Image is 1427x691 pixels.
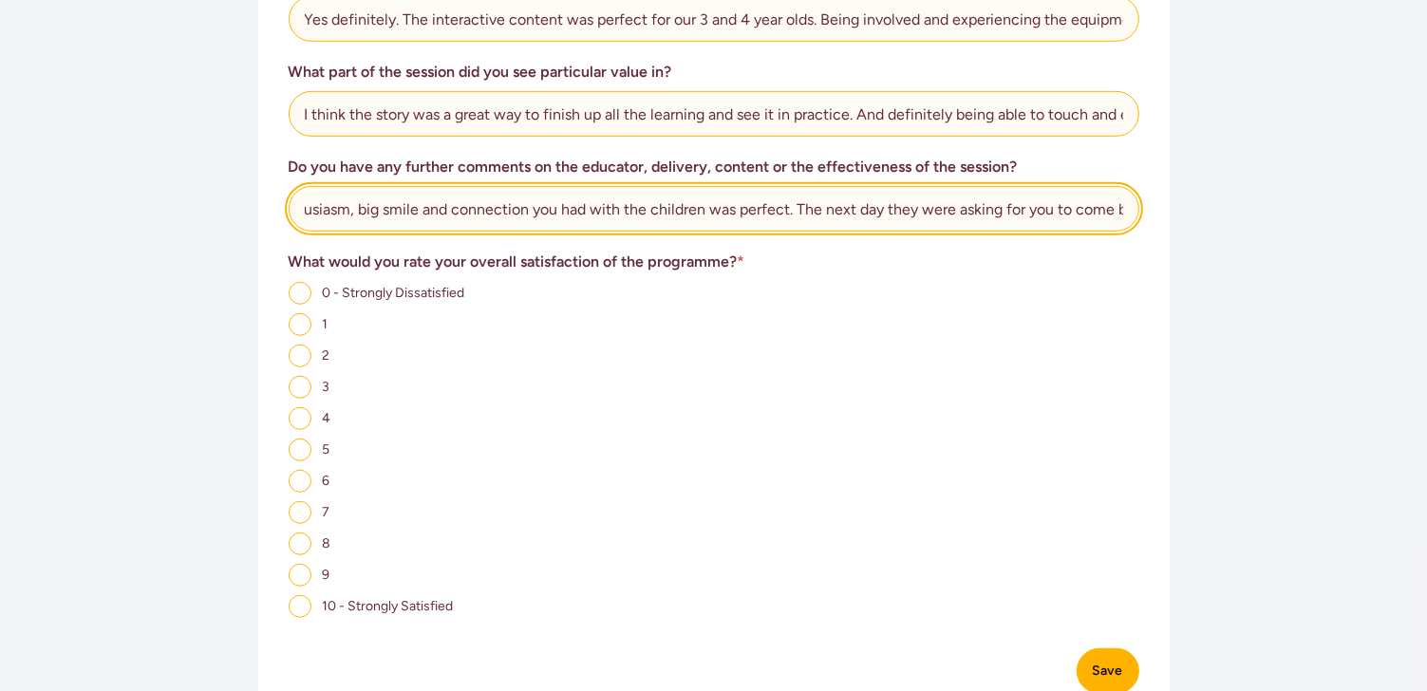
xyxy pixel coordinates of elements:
input: 1 [289,313,311,336]
h3: What part of the session did you see particular value in? [289,61,1139,84]
span: 4 [323,410,331,426]
input: 8 [289,532,311,555]
span: 3 [323,379,330,395]
input: 7 [289,501,311,524]
input: 2 [289,345,311,367]
h3: Do you have any further comments on the educator, delivery, content or the effectiveness of the s... [289,156,1139,178]
span: 0 - Strongly Dissatisfied [323,285,465,301]
span: 8 [323,535,331,551]
span: 2 [323,347,330,364]
input: 3 [289,376,311,399]
input: 6 [289,470,311,493]
input: 10 - Strongly Satisfied [289,595,311,618]
span: 7 [323,504,330,520]
input: 5 [289,439,311,461]
span: 5 [323,441,330,458]
span: 1 [323,316,329,332]
span: 9 [323,567,330,583]
span: 6 [323,473,330,489]
h3: What would you rate your overall satisfaction of the programme? [289,251,1139,273]
input: 9 [289,564,311,587]
span: 10 - Strongly Satisfied [323,598,454,614]
input: 0 - Strongly Dissatisfied [289,282,311,305]
input: 4 [289,407,311,430]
